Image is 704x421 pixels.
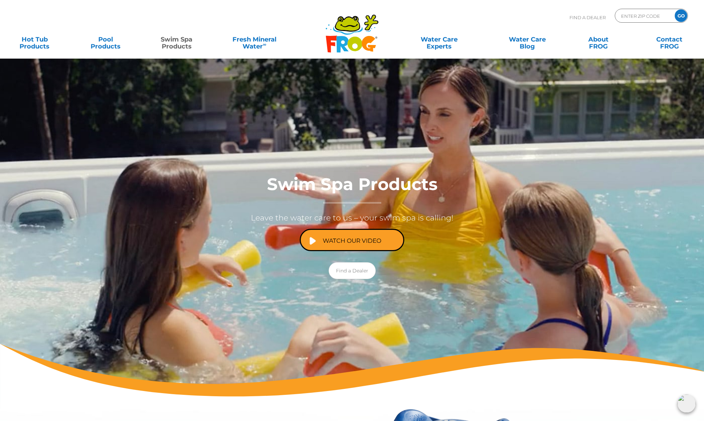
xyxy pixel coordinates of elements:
[571,32,626,46] a: AboutFROG
[329,262,376,279] a: Find a Dealer
[395,32,484,46] a: Water CareExperts
[678,394,696,413] img: openIcon
[620,11,667,21] input: Zip Code Form
[569,9,606,26] p: Find A Dealer
[642,32,697,46] a: ContactFROG
[7,32,62,46] a: Hot TubProducts
[220,32,289,46] a: Fresh MineralWater∞
[213,211,491,225] p: Leave the water care to us – your swim spa is calling!
[675,9,687,22] input: GO
[213,175,491,204] h1: Swim Spa Products
[500,32,555,46] a: Water CareBlog
[263,42,266,47] sup: ∞
[78,32,133,46] a: PoolProducts
[300,229,404,251] a: Watch Our Video
[149,32,204,46] a: Swim SpaProducts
